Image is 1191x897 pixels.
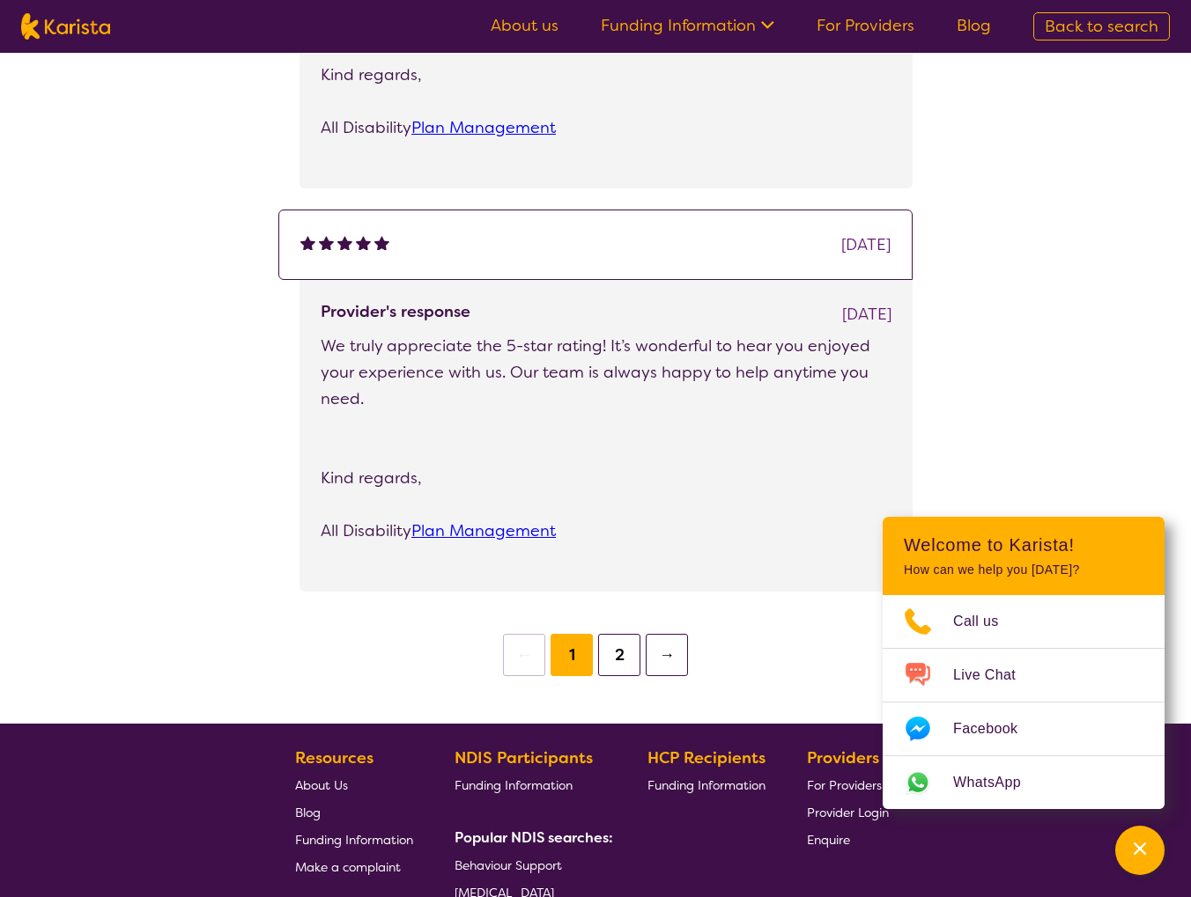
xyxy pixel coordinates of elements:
[883,595,1165,809] ul: Choose channel
[953,769,1042,796] span: WhatsApp
[321,114,891,141] p: All Disability
[807,747,879,768] b: Providers
[321,518,891,544] p: All Disability
[503,634,545,676] button: ←
[953,716,1039,742] span: Facebook
[953,608,1020,635] span: Call us
[807,826,889,853] a: Enquire
[337,235,352,250] img: fullstar
[411,520,556,541] a: Plan Management
[807,832,850,848] span: Enquire
[647,747,766,768] b: HCP Recipients
[455,771,606,798] a: Funding Information
[295,777,348,793] span: About Us
[374,235,389,250] img: fullstar
[455,828,613,847] b: Popular NDIS searches:
[319,235,334,250] img: fullstar
[295,853,413,880] a: Make a complaint
[647,777,766,793] span: Funding Information
[321,301,470,322] h4: Provider's response
[295,798,413,826] a: Blog
[491,15,559,36] a: About us
[883,756,1165,809] a: Web link opens in a new tab.
[455,747,593,768] b: NDIS Participants
[21,13,110,40] img: Karista logo
[807,805,889,820] span: Provider Login
[455,777,573,793] span: Funding Information
[883,517,1165,809] div: Channel Menu
[598,634,640,676] button: 2
[647,771,766,798] a: Funding Information
[295,805,321,820] span: Blog
[1045,16,1158,37] span: Back to search
[295,859,401,875] span: Make a complaint
[295,826,413,853] a: Funding Information
[551,634,593,676] button: 1
[295,771,413,798] a: About Us
[841,232,891,258] div: [DATE]
[1033,12,1170,40] a: Back to search
[356,235,371,250] img: fullstar
[455,857,562,873] span: Behaviour Support
[807,771,889,798] a: For Providers
[601,15,774,36] a: Funding Information
[295,832,413,848] span: Funding Information
[904,562,1143,577] p: How can we help you [DATE]?
[321,465,891,491] p: Kind regards,
[807,798,889,826] a: Provider Login
[646,634,688,676] button: →
[1115,826,1165,875] button: Channel Menu
[321,62,891,88] p: Kind regards,
[321,333,891,412] p: We truly appreciate the 5-star rating! It’s wonderful to hear you enjoyed your experience with us...
[295,747,374,768] b: Resources
[957,15,991,36] a: Blog
[817,15,914,36] a: For Providers
[953,662,1037,688] span: Live Chat
[411,117,556,138] a: Plan Management
[455,851,606,879] a: Behaviour Support
[904,534,1143,555] h2: Welcome to Karista!
[300,235,315,250] img: fullstar
[807,777,882,793] span: For Providers
[842,301,891,327] div: [DATE]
